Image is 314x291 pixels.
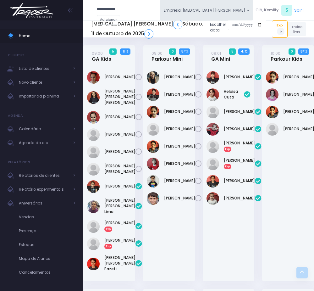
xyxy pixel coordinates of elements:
[104,163,135,175] a: [PERSON_NAME] [PERSON_NAME]
[87,238,100,250] img: Laura Kezam
[207,88,219,101] img: Heloísa Cutti Iagalo
[104,227,112,232] span: Exp
[104,132,135,137] a: [PERSON_NAME]
[8,156,30,169] h4: Relatórios
[207,106,219,118] img: Hope Harumi Yokota
[281,5,292,16] span: S
[87,146,100,158] img: Manuela Lopes Canova
[19,255,75,263] span: Mapa de Alunos
[266,71,278,84] img: Helena Sass Lopes
[169,48,176,55] span: 0
[104,149,135,154] a: [PERSON_NAME]
[104,183,135,189] a: [PERSON_NAME]
[147,192,159,205] img: Thomás Capovilla Rodrigues
[224,89,244,100] a: Heloísa Cutti
[224,178,255,184] a: [PERSON_NAME]
[19,125,69,133] span: Calendário
[207,71,219,84] img: Diana ferreira dos santos
[164,178,195,184] a: [PERSON_NAME]
[92,50,111,62] a: 09:00GA Kids
[224,74,255,80] a: [PERSON_NAME]
[164,92,195,97] a: [PERSON_NAME]
[104,244,112,249] span: Exp
[19,64,69,73] span: Lista de clientes
[207,175,219,187] img: Manuela Teixeira Isique
[19,199,69,207] span: Aniversários
[87,200,100,213] img: Ana Clara Vicalvi DOliveira Lima
[224,195,255,201] a: [PERSON_NAME]
[87,71,100,84] img: Ana Clara Rufino
[256,7,263,13] span: Olá,
[91,20,205,38] h5: [MEDICAL_DATA] [PERSON_NAME] Sábado, 11 de Outubro de 2025
[151,50,183,62] a: 09:00Parkour Mini
[104,114,135,120] a: [PERSON_NAME]
[151,51,163,56] small: 09:00
[224,164,232,169] span: Exp
[271,51,280,56] small: 10:00
[147,106,159,118] img: Helena Sass Lopes
[19,268,75,277] span: Cancelamentos
[164,161,195,166] a: [PERSON_NAME]
[277,28,284,35] span: 5
[19,185,69,193] span: Relatório experimentais
[303,50,307,53] small: / 12
[87,111,100,124] img: LAURA ORTIZ CAMPOS VIEIRA
[147,88,159,101] img: Benicio Domingos Barbosa
[19,92,69,100] span: Importar da planilha
[241,49,243,54] strong: 4
[164,143,195,149] a: [PERSON_NAME]
[289,48,295,55] span: 0
[211,51,221,56] small: 09:01
[104,255,135,272] a: [PERSON_NAME] [PERSON_NAME] Pazeti
[207,123,219,136] img: Laís Silva de Mendonça
[207,158,219,170] img: Lívia Queiroz
[87,91,100,104] img: Giovana Ferroni Gimenes de Almeida
[104,88,135,105] a: [PERSON_NAME] [PERSON_NAME] [PERSON_NAME]
[109,48,116,55] span: 5
[243,50,247,53] small: / 12
[104,220,135,232] a: [PERSON_NAME]Exp
[87,163,100,176] img: Manuela Quintilio Gonçalves Silva
[173,20,182,29] a: ❮
[300,49,303,54] strong: 8
[271,50,302,62] a: 10:00Parkour Kids
[264,7,278,13] span: Kemilly
[207,192,219,205] img: Marcela Herdt Garisto
[144,29,153,39] a: ❯
[294,7,302,13] a: Sair
[104,238,135,249] a: [PERSON_NAME]Exp
[266,106,278,118] img: Léo Sass Lopes
[207,140,219,153] img: Luísa kezam
[19,241,75,249] span: Estoque
[147,158,159,170] img: Miguel Antunes Castilho
[288,22,306,36] a: Treino livre
[87,220,100,233] img: Isabela kezam
[87,128,100,141] img: Laís Bacini Amorim
[224,126,255,132] a: [PERSON_NAME]
[92,51,103,56] small: 09:00
[224,140,255,152] a: [PERSON_NAME]Exp
[19,32,75,40] span: Home
[8,109,23,122] h4: Agenda
[147,71,159,84] img: Arthur Amancio Baldasso
[97,15,120,25] a: Adicionar
[184,50,188,53] small: / 13
[19,78,69,87] span: Novo cliente
[19,139,69,147] span: Agenda do dia
[224,109,255,115] a: [PERSON_NAME]
[19,213,75,221] span: Vendas
[8,49,25,62] h4: Clientes
[224,147,232,152] span: Exp
[87,258,100,270] img: Maria Luísa Pazeti
[164,195,195,201] a: [PERSON_NAME]
[253,4,306,17] div: [ ]
[91,18,266,40] div: Escolher data:
[147,175,159,187] img: Pedro Pereira Tercarioli
[211,50,230,62] a: 09:01GA Mini
[164,126,195,132] a: [PERSON_NAME]
[164,109,195,115] a: [PERSON_NAME]
[266,88,278,101] img: Isabella Palma Reis
[19,171,69,180] span: Relatórios de clientes
[104,74,135,80] a: [PERSON_NAME]
[104,198,135,215] a: [PERSON_NAME] [PERSON_NAME] Lima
